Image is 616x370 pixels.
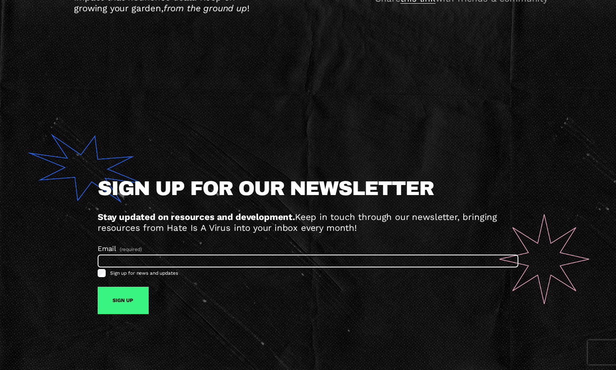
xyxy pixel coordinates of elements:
em: from the ground up [164,3,247,13]
span: Email [98,245,116,253]
span: (required) [120,247,142,252]
input: Sign up for news and updates [98,269,106,277]
button: Sign Up [98,287,149,314]
strong: Stay updated on resources and development. [98,212,295,222]
span: Sign up for news and updates [110,270,178,276]
h2: SIGN UP FOR OUR NEWSLETTER [98,179,518,199]
span: Keep in touch through our newsletter, bringing resources from Hate Is A Virus into your inbox eve... [98,212,500,233]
